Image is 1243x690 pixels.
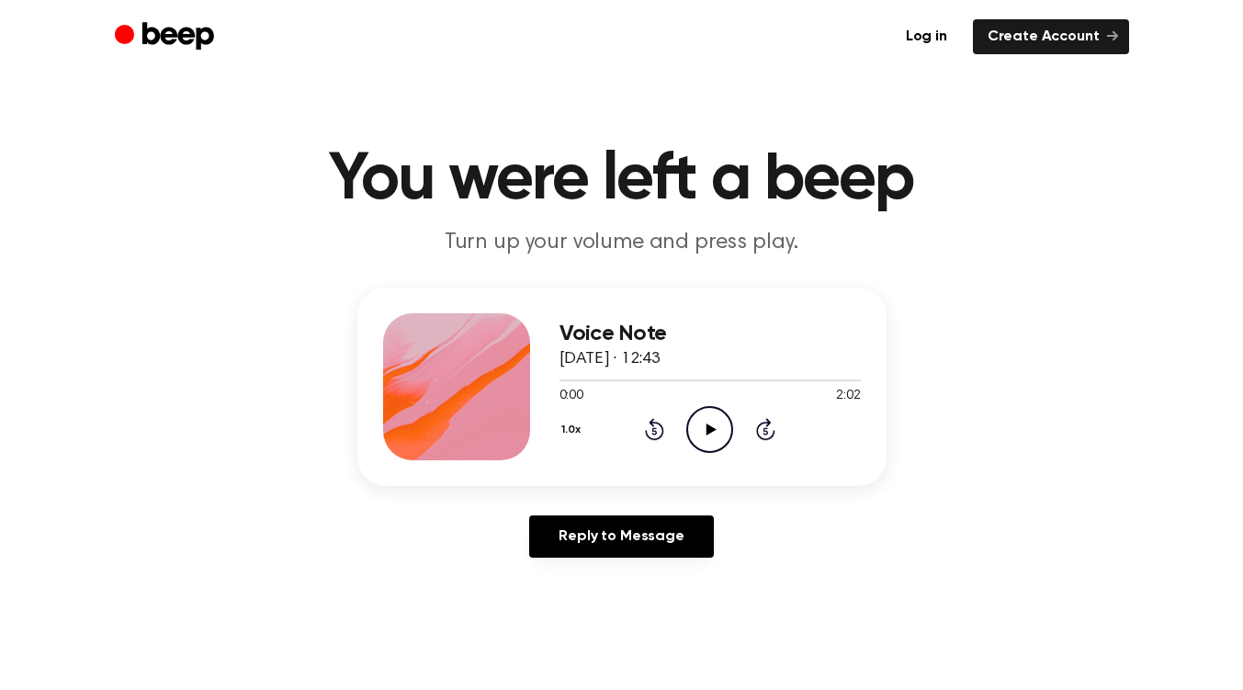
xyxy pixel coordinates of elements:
[269,228,975,258] p: Turn up your volume and press play.
[973,19,1129,54] a: Create Account
[152,147,1092,213] h1: You were left a beep
[891,19,962,54] a: Log in
[559,387,583,406] span: 0:00
[115,19,219,55] a: Beep
[836,387,860,406] span: 2:02
[559,322,861,346] h3: Voice Note
[559,351,661,368] span: [DATE] · 12:43
[559,414,588,446] button: 1.0x
[529,515,713,558] a: Reply to Message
